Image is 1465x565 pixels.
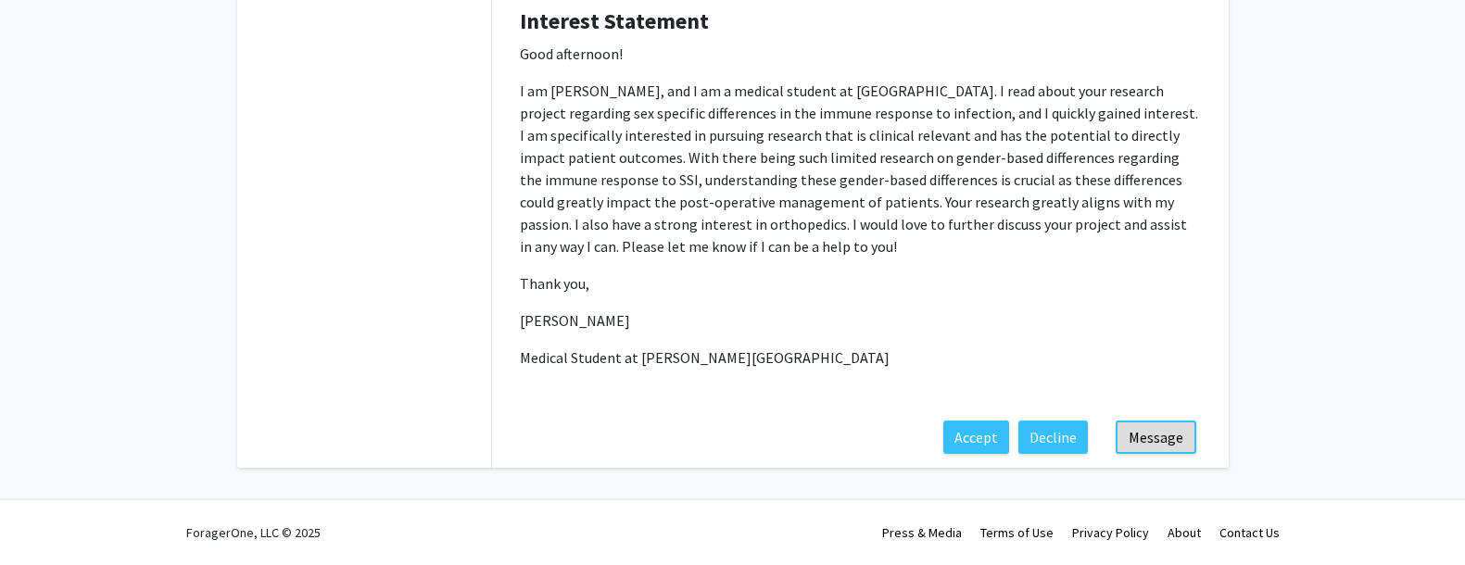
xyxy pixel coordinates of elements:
[882,524,962,541] a: Press & Media
[520,43,1201,65] p: Good afternoon!
[520,346,1201,369] p: Medical Student at [PERSON_NAME][GEOGRAPHIC_DATA]
[1168,524,1201,541] a: About
[943,421,1009,454] button: Accept
[520,80,1201,257] p: I am [PERSON_NAME], and I am a medical student at [GEOGRAPHIC_DATA]. I read about your research p...
[980,524,1054,541] a: Terms of Use
[14,482,79,551] iframe: Chat
[520,272,1201,295] p: Thank you,
[1219,524,1280,541] a: Contact Us
[520,309,1201,332] p: [PERSON_NAME]
[186,500,321,565] div: ForagerOne, LLC © 2025
[1072,524,1149,541] a: Privacy Policy
[1116,421,1196,454] button: Message
[520,6,709,35] b: Interest Statement
[1018,421,1088,454] button: Decline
